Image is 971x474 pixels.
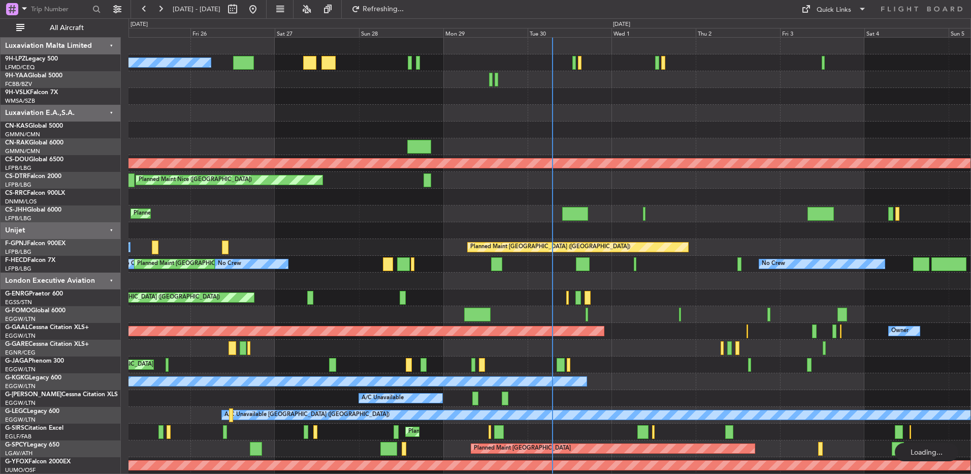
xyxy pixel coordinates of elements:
[5,198,37,205] a: DNMM/LOS
[106,28,190,37] div: Thu 25
[891,323,909,339] div: Owner
[443,28,528,37] div: Mon 29
[5,341,89,347] a: G-GARECessna Citation XLS+
[5,123,28,129] span: CN-KAS
[5,382,36,390] a: EGGW/LTN
[56,357,216,372] div: Planned Maint [GEOGRAPHIC_DATA] ([GEOGRAPHIC_DATA])
[5,131,40,138] a: GMMN/CMN
[173,5,220,14] span: [DATE] - [DATE]
[5,215,31,222] a: LFPB/LBG
[359,28,443,37] div: Sun 28
[5,80,32,88] a: FCBB/BZV
[5,375,29,381] span: G-KGKG
[5,257,55,263] a: F-HECDFalcon 7X
[5,416,36,424] a: EGGW/LTN
[5,291,29,297] span: G-ENRG
[474,441,571,456] div: Planned Maint [GEOGRAPHIC_DATA]
[5,308,66,314] a: G-FOMOGlobal 6000
[5,64,35,71] a: LFMD/CEQ
[5,241,66,247] a: F-GPNJFalcon 900EX
[5,190,65,196] a: CS-RRCFalcon 900LX
[611,28,696,37] div: Wed 1
[5,459,28,465] span: G-YFOX
[5,207,27,213] span: CS-JHH
[5,248,31,256] a: LFPB/LBG
[5,375,61,381] a: G-KGKGLegacy 600
[5,140,63,146] a: CN-RAKGlobal 6000
[5,90,30,96] span: 9H-VSLK
[5,425,24,431] span: G-SIRS
[5,308,31,314] span: G-FOMO
[5,90,58,96] a: 9H-VSLKFalcon 7X
[5,315,36,323] a: EGGW/LTN
[137,256,297,272] div: Planned Maint [GEOGRAPHIC_DATA] ([GEOGRAPHIC_DATA])
[5,366,36,373] a: EGGW/LTN
[5,73,28,79] span: 9H-YAA
[864,28,949,37] div: Sat 4
[5,358,28,364] span: G-JAGA
[5,164,31,172] a: LFPB/LBG
[5,207,61,213] a: CS-JHHGlobal 6000
[5,408,59,414] a: G-LEGCLegacy 600
[218,256,241,272] div: No Crew
[5,392,118,398] a: G-[PERSON_NAME]Cessna Citation XLS
[5,299,32,306] a: EGSS/STN
[5,173,27,180] span: CS-DTR
[5,324,28,331] span: G-GAAL
[5,157,29,163] span: CS-DOU
[5,173,61,180] a: CS-DTRFalcon 2000
[275,28,359,37] div: Sat 27
[362,391,404,406] div: A/C Unavailable
[528,28,612,37] div: Tue 30
[11,20,110,36] button: All Aircraft
[26,24,107,32] span: All Aircraft
[5,73,62,79] a: 9H-YAAGlobal 5000
[817,5,851,15] div: Quick Links
[5,181,31,189] a: LFPB/LBG
[696,28,780,37] div: Thu 2
[5,241,27,247] span: F-GPNJ
[613,20,630,29] div: [DATE]
[5,123,63,129] a: CN-KASGlobal 5000
[5,433,31,440] a: EGLF/FAB
[5,190,27,196] span: CS-RRC
[5,399,36,407] a: EGGW/LTN
[5,450,33,457] a: LGAV/ATH
[5,408,27,414] span: G-LEGC
[5,358,64,364] a: G-JAGAPhenom 300
[362,6,405,13] span: Refreshing...
[139,172,252,188] div: Planned Maint Nice ([GEOGRAPHIC_DATA])
[5,332,36,340] a: EGGW/LTN
[5,257,27,263] span: F-HECD
[347,1,408,17] button: Refreshing...
[5,392,61,398] span: G-[PERSON_NAME]
[408,424,568,439] div: Planned Maint [GEOGRAPHIC_DATA] ([GEOGRAPHIC_DATA])
[470,240,630,255] div: Planned Maint [GEOGRAPHIC_DATA] ([GEOGRAPHIC_DATA])
[134,206,294,221] div: Planned Maint [GEOGRAPHIC_DATA] ([GEOGRAPHIC_DATA])
[895,443,958,461] div: Loading...
[5,442,59,448] a: G-SPCYLegacy 650
[5,442,27,448] span: G-SPCY
[796,1,871,17] button: Quick Links
[53,290,220,305] div: Unplanned Maint [GEOGRAPHIC_DATA] ([GEOGRAPHIC_DATA])
[780,28,864,37] div: Fri 3
[5,291,63,297] a: G-ENRGPraetor 600
[5,140,29,146] span: CN-RAK
[762,256,785,272] div: No Crew
[5,349,36,357] a: EGNR/CEG
[5,97,35,105] a: WMSA/SZB
[5,56,25,62] span: 9H-LPZ
[5,265,31,273] a: LFPB/LBG
[224,407,390,423] div: A/C Unavailable [GEOGRAPHIC_DATA] ([GEOGRAPHIC_DATA])
[5,324,89,331] a: G-GAALCessna Citation XLS+
[5,147,40,155] a: GMMN/CMN
[5,56,58,62] a: 9H-LPZLegacy 500
[5,459,71,465] a: G-YFOXFalcon 2000EX
[131,20,148,29] div: [DATE]
[31,2,89,17] input: Trip Number
[190,28,275,37] div: Fri 26
[5,425,63,431] a: G-SIRSCitation Excel
[5,466,36,474] a: UUMO/OSF
[121,256,145,272] div: No Crew
[5,341,28,347] span: G-GARE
